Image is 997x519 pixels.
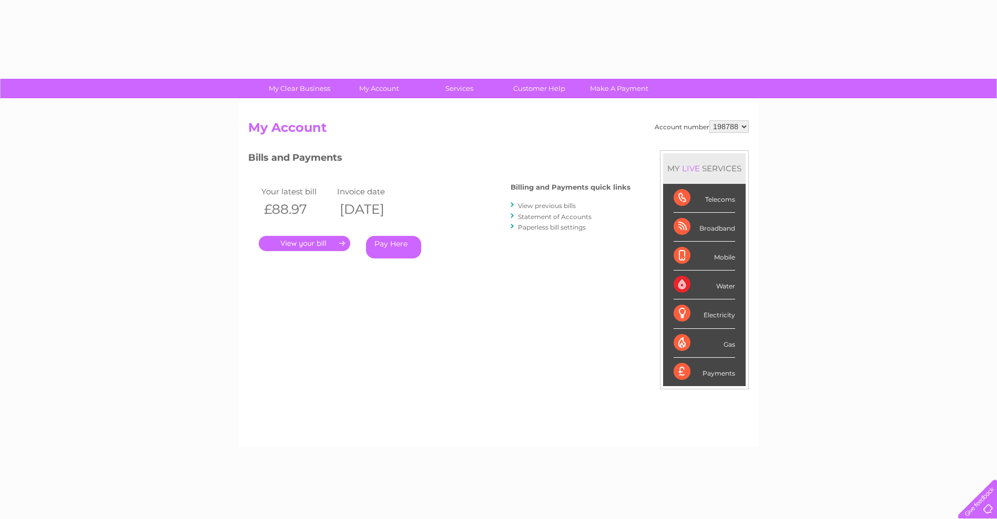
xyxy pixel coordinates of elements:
[366,236,421,258] a: Pay Here
[674,329,735,358] div: Gas
[256,79,343,98] a: My Clear Business
[663,153,746,183] div: MY SERVICES
[576,79,663,98] a: Make A Payment
[248,150,630,169] h3: Bills and Payments
[674,213,735,242] div: Broadband
[259,236,350,251] a: .
[334,184,410,199] td: Invoice date
[334,199,410,220] th: [DATE]
[259,184,334,199] td: Your latest bill
[680,163,702,173] div: LIVE
[416,79,503,98] a: Services
[518,223,586,231] a: Paperless bill settings
[655,120,749,133] div: Account number
[336,79,423,98] a: My Account
[259,199,334,220] th: £88.97
[511,183,630,191] h4: Billing and Payments quick links
[496,79,583,98] a: Customer Help
[248,120,749,140] h2: My Account
[674,184,735,213] div: Telecoms
[674,242,735,271] div: Mobile
[674,299,735,328] div: Electricity
[674,358,735,386] div: Payments
[518,213,592,221] a: Statement of Accounts
[674,271,735,299] div: Water
[518,202,576,210] a: View previous bills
